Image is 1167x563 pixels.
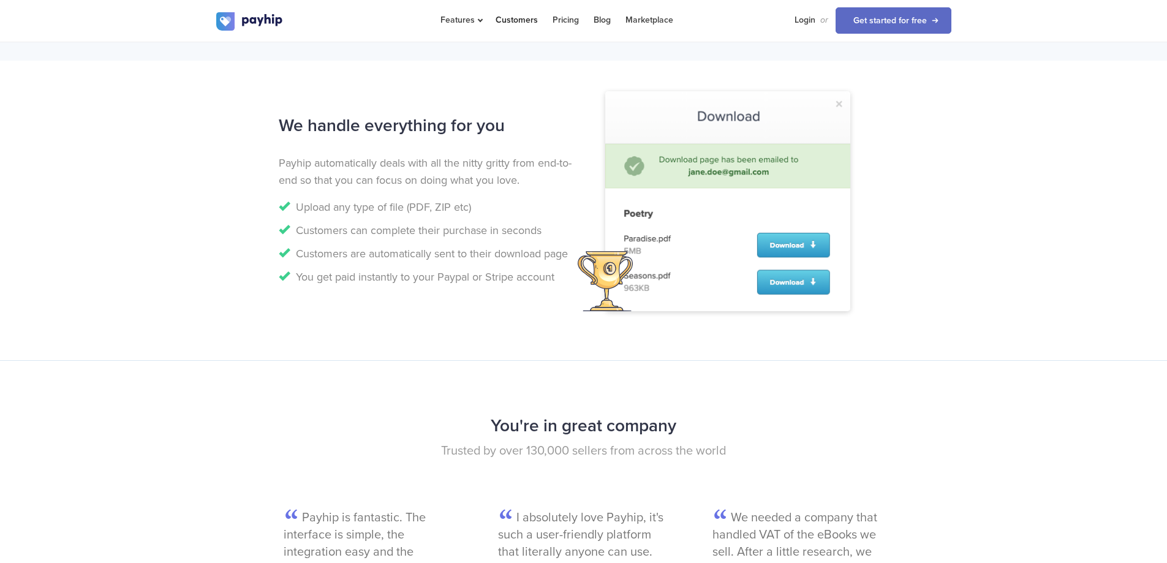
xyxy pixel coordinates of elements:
[279,198,575,216] li: Upload any type of file (PDF, ZIP etc)
[216,12,284,31] img: logo.svg
[836,7,951,34] a: Get started for free
[440,15,481,25] span: Features
[605,91,850,311] img: poetry-download.png
[216,442,951,460] p: Trusted by over 130,000 sellers from across the world
[279,154,575,189] p: Payhip automatically deals with all the nitty gritty from end-to-end so that you can focus on doi...
[279,245,575,262] li: Customers are automatically sent to their download page
[279,268,575,285] li: You get paid instantly to your Paypal or Stripe account
[279,222,575,239] li: Customers can complete their purchase in seconds
[578,251,633,311] img: trophy.svg
[279,110,575,142] h2: We handle everything for you
[216,410,951,442] h2: You're in great company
